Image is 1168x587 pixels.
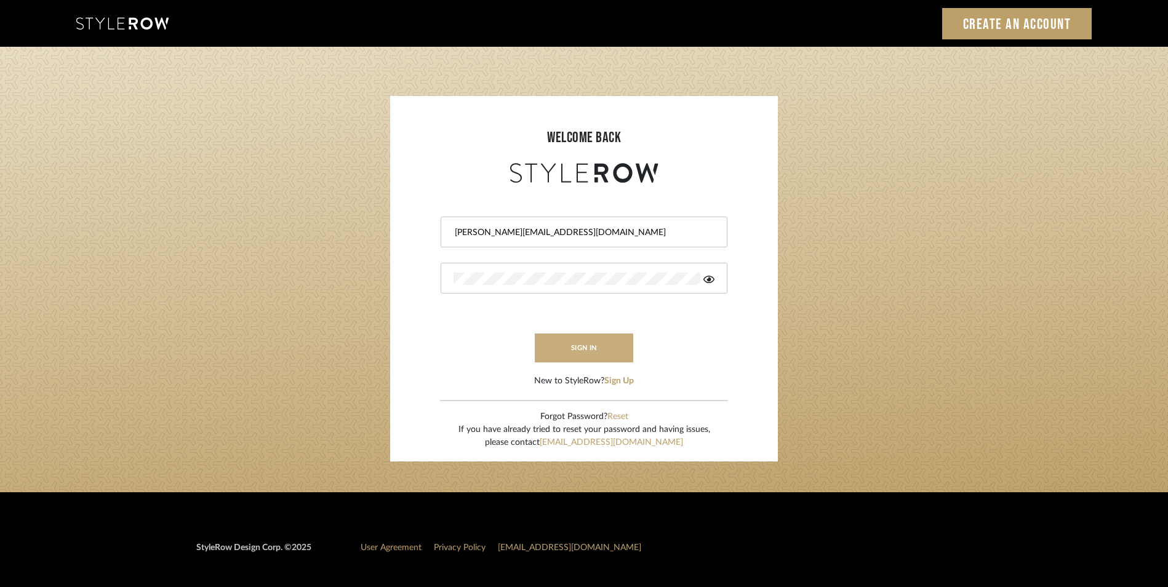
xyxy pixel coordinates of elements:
[458,423,710,449] div: If you have already tried to reset your password and having issues, please contact
[942,8,1092,39] a: Create an Account
[498,543,641,552] a: [EMAIL_ADDRESS][DOMAIN_NAME]
[535,333,633,362] button: sign in
[402,127,766,149] div: welcome back
[196,541,311,564] div: StyleRow Design Corp. ©2025
[434,543,486,552] a: Privacy Policy
[454,226,711,239] input: Email Address
[458,410,710,423] div: Forgot Password?
[361,543,422,552] a: User Agreement
[540,438,683,447] a: [EMAIL_ADDRESS][DOMAIN_NAME]
[534,375,634,388] div: New to StyleRow?
[604,375,634,388] button: Sign Up
[607,410,628,423] button: Reset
